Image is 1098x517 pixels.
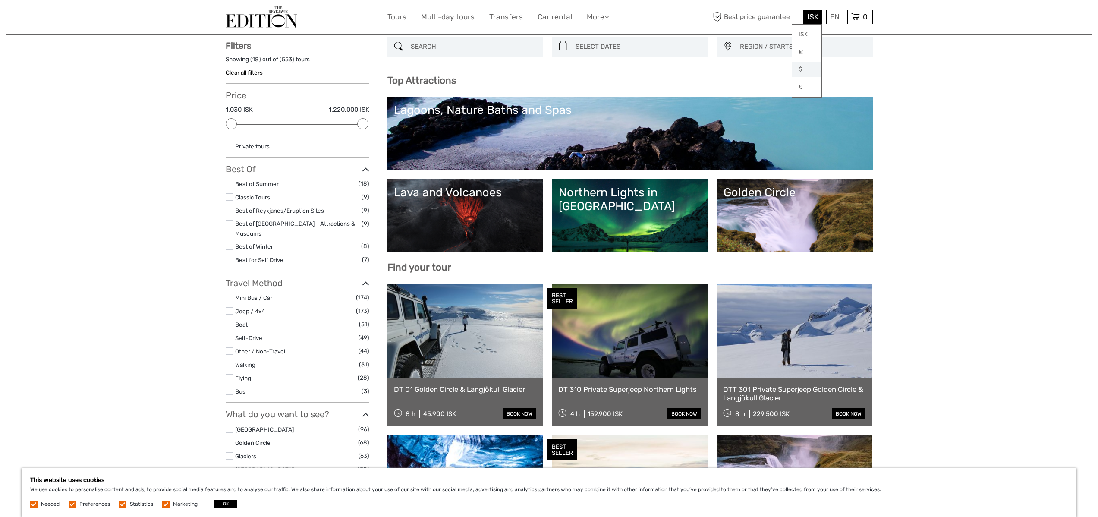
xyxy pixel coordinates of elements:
label: 18 [252,55,259,63]
a: book now [503,408,536,419]
h3: What do you want to see? [226,409,369,419]
input: SELECT DATES [572,39,704,54]
span: (7) [362,255,369,265]
a: Tours [387,11,406,23]
b: Top Attractions [387,75,456,86]
a: Multi-day tours [421,11,475,23]
a: Walking [235,361,255,368]
a: Transfers [489,11,523,23]
span: (58) [358,464,369,474]
h3: Price [226,90,369,101]
a: Boat [235,321,248,328]
a: Glaciers [235,453,256,460]
h5: This website uses cookies [30,476,1068,484]
h3: Travel Method [226,278,369,288]
b: Find your tour [387,262,451,273]
a: Self-Drive [235,334,262,341]
a: More [587,11,609,23]
label: Needed [41,501,60,508]
label: Marketing [173,501,198,508]
a: ISK [792,27,821,42]
div: 229.500 ISK [753,410,790,418]
div: Showing ( ) out of ( ) tours [226,55,369,69]
div: 45.900 ISK [423,410,456,418]
div: Lagoons, Nature Baths and Spas [394,103,866,117]
span: (18) [359,179,369,189]
button: REGION / STARTS FROM [736,40,868,54]
span: (9) [362,219,369,229]
label: 553 [282,55,292,63]
div: Northern Lights in [GEOGRAPHIC_DATA] [559,186,702,214]
span: Best price guarantee [711,10,801,24]
label: Statistics [130,501,153,508]
a: Best of [GEOGRAPHIC_DATA] - Attractions & Museums [235,220,355,237]
span: ISK [807,13,818,21]
a: book now [667,408,701,419]
a: Lava and Volcanoes [394,186,537,246]
span: (173) [356,306,369,316]
span: (44) [359,346,369,356]
a: Other / Non-Travel [235,348,285,355]
a: DT 310 Private Superjeep Northern Lights [558,385,701,394]
span: (96) [358,424,369,434]
a: $ [792,62,821,77]
a: DTT 301 Private Superjeep Golden Circle & Langjökull Glacier [723,385,866,403]
span: (9) [362,205,369,215]
a: Best for Self Drive [235,256,283,263]
a: Flying [235,375,251,381]
a: Golden Circle [724,186,866,246]
span: (3) [362,386,369,396]
h3: Best Of [226,164,369,174]
span: 0 [862,13,869,21]
span: (49) [359,333,369,343]
label: 1.220.000 ISK [329,105,369,114]
span: (174) [356,293,369,303]
div: 159.900 ISK [588,410,623,418]
a: Best of Winter [235,243,273,250]
div: EN [826,10,843,24]
a: DT 01 Golden Circle & Langjökull Glacier [394,385,537,394]
label: Preferences [79,501,110,508]
input: SEARCH [407,39,539,54]
a: Best of Reykjanes/Eruption Sites [235,207,324,214]
p: We're away right now. Please check back later! [12,15,98,22]
div: BEST SELLER [547,288,577,309]
span: (68) [358,438,369,448]
a: [GEOGRAPHIC_DATA] [235,426,294,433]
button: Open LiveChat chat widget [99,13,110,24]
span: (8) [361,241,369,251]
a: Car rental [538,11,572,23]
a: Bus [235,388,245,395]
strong: Filters [226,41,251,51]
div: Golden Circle [724,186,866,199]
div: We use cookies to personalise content and ads, to provide social media features and to analyse ou... [22,468,1076,517]
span: (31) [359,359,369,369]
a: Northern Lights in [GEOGRAPHIC_DATA] [559,186,702,246]
a: Clear all filters [226,69,263,76]
a: Golden Circle [235,439,271,446]
span: (28) [358,373,369,383]
a: Private tours [235,143,270,150]
div: BEST SELLER [547,439,577,461]
a: Jeep / 4x4 [235,308,265,315]
span: 8 h [406,410,415,418]
span: (51) [359,319,369,329]
span: 4 h [570,410,580,418]
span: (9) [362,192,369,202]
a: Mini Bus / Car [235,294,272,301]
a: [GEOGRAPHIC_DATA] [235,466,294,473]
button: OK [214,500,237,508]
a: € [792,44,821,60]
img: The Reykjavík Edition [226,6,297,28]
div: Lava and Volcanoes [394,186,537,199]
a: Lagoons, Nature Baths and Spas [394,103,866,164]
label: 1.030 ISK [226,105,253,114]
a: Best of Summer [235,180,279,187]
a: book now [832,408,865,419]
span: 8 h [735,410,745,418]
a: £ [792,79,821,95]
span: (63) [359,451,369,461]
a: Classic Tours [235,194,270,201]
